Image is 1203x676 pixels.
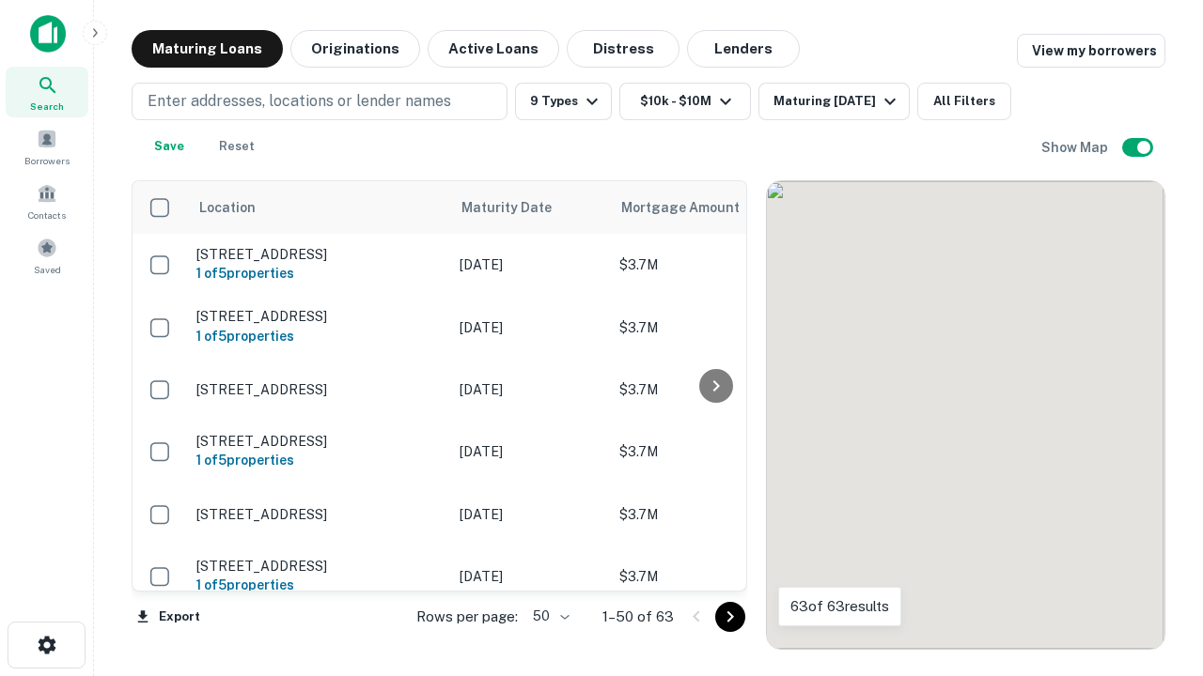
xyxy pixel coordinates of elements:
[196,575,441,595] h6: 1 of 5 properties
[24,153,70,168] span: Borrowers
[196,246,441,263] p: [STREET_ADDRESS]
[1109,466,1203,556] iframe: Chat Widget
[450,181,610,234] th: Maturity Date
[30,15,66,53] img: capitalize-icon.png
[1041,137,1111,158] h6: Show Map
[619,566,807,587] p: $3.7M
[1017,34,1165,68] a: View my borrowers
[917,83,1011,120] button: All Filters
[132,30,283,68] button: Maturing Loans
[34,262,61,277] span: Saved
[6,121,88,172] a: Borrowers
[619,504,807,525] p: $3.7M
[619,379,807,400] p: $3.7M
[567,30,680,68] button: Distress
[610,181,817,234] th: Mortgage Amount
[460,379,601,400] p: [DATE]
[619,441,807,462] p: $3.7M
[515,83,612,120] button: 9 Types
[715,602,745,632] button: Go to next page
[6,230,88,281] a: Saved
[132,603,205,631] button: Export
[196,263,441,284] h6: 1 of 5 properties
[139,128,199,165] button: Save your search to get updates of matches that match your search criteria.
[196,558,441,575] p: [STREET_ADDRESS]
[773,90,901,113] div: Maturing [DATE]
[687,30,800,68] button: Lenders
[461,196,576,219] span: Maturity Date
[428,30,559,68] button: Active Loans
[198,196,256,219] span: Location
[6,67,88,117] a: Search
[619,254,807,275] p: $3.7M
[621,196,764,219] span: Mortgage Amount
[207,128,267,165] button: Reset
[196,450,441,470] h6: 1 of 5 properties
[196,308,441,325] p: [STREET_ADDRESS]
[460,317,601,338] p: [DATE]
[196,433,441,450] p: [STREET_ADDRESS]
[196,326,441,346] h6: 1 of 5 properties
[619,83,751,120] button: $10k - $10M
[148,90,451,113] p: Enter addresses, locations or lender names
[290,30,420,68] button: Originations
[28,207,66,223] span: Contacts
[30,99,64,114] span: Search
[6,176,88,226] a: Contacts
[416,606,518,628] p: Rows per page:
[460,504,601,525] p: [DATE]
[196,381,441,398] p: [STREET_ADDRESS]
[460,254,601,275] p: [DATE]
[460,441,601,462] p: [DATE]
[602,606,674,628] p: 1–50 of 63
[187,181,450,234] th: Location
[790,595,889,618] p: 63 of 63 results
[132,83,508,120] button: Enter addresses, locations or lender names
[525,603,572,630] div: 50
[196,506,441,523] p: [STREET_ADDRESS]
[619,317,807,338] p: $3.7M
[767,181,1164,649] div: 0 0
[460,566,601,587] p: [DATE]
[758,83,910,120] button: Maturing [DATE]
